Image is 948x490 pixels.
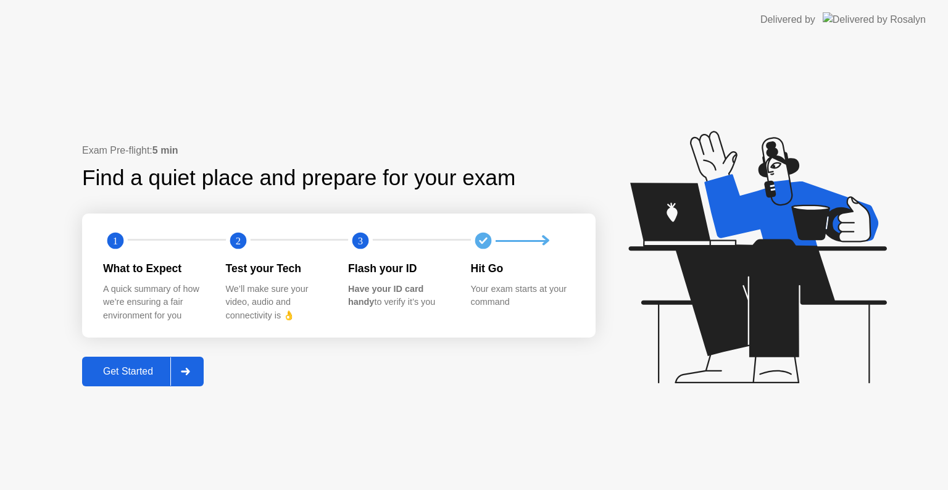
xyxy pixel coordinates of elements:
div: Hit Go [471,260,574,276]
b: 5 min [152,145,178,156]
div: What to Expect [103,260,206,276]
div: A quick summary of how we’re ensuring a fair environment for you [103,283,206,323]
div: to verify it’s you [348,283,451,309]
div: We’ll make sure your video, audio and connectivity is 👌 [226,283,329,323]
button: Get Started [82,357,204,386]
div: Find a quiet place and prepare for your exam [82,162,517,194]
div: Flash your ID [348,260,451,276]
img: Delivered by Rosalyn [823,12,926,27]
div: Test your Tech [226,260,329,276]
div: Delivered by [760,12,815,27]
text: 3 [358,235,363,247]
text: 2 [235,235,240,247]
div: Get Started [86,366,170,377]
b: Have your ID card handy [348,284,423,307]
text: 1 [113,235,118,247]
div: Exam Pre-flight: [82,143,596,158]
div: Your exam starts at your command [471,283,574,309]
